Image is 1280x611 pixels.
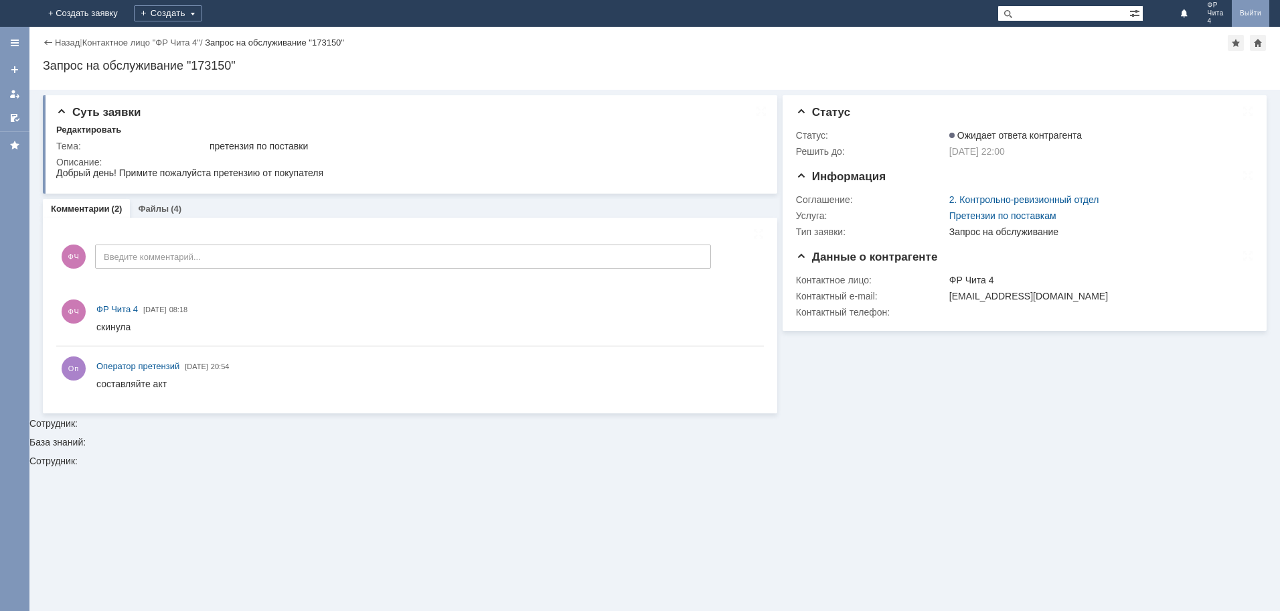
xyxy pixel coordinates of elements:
a: Комментарии [51,204,110,214]
div: Сотрудник: [29,90,1280,428]
div: На всю страницу [1243,106,1253,117]
div: Контактное лицо: [796,275,947,285]
a: Оператор претензий [96,360,179,373]
div: На всю страницу [753,228,764,239]
div: База знаний: [29,437,1280,447]
a: Претензии по поставкам [949,210,1056,221]
div: Тип заявки: [796,226,947,237]
div: Описание: [56,157,759,167]
span: [DATE] [185,362,208,370]
a: Создать заявку [4,59,25,80]
a: Назад [55,38,80,48]
span: Статус [796,106,850,119]
div: На всю страницу [1243,170,1253,181]
a: Контактное лицо "ФР Чита 4" [82,38,200,48]
span: 20:54 [211,362,230,370]
span: ФР Чита 4 [96,304,138,314]
span: Чита [1208,9,1224,17]
div: (2) [112,204,123,214]
span: 4 [1208,17,1224,25]
div: Контактный телефон: [796,307,947,318]
a: Мои согласования [4,107,25,129]
div: Статус: [796,130,947,141]
div: / [82,38,206,48]
div: претензия по поставки [210,141,756,151]
div: Запрос на обслуживание "173150" [43,59,1267,72]
div: Услуга: [796,210,947,221]
div: Сотрудник: [29,456,1280,466]
a: Файлы [138,204,169,214]
div: Соглашение: [796,194,947,205]
span: Данные о контрагенте [796,251,938,263]
span: [DATE] [143,305,167,314]
div: Контактный e-mail: [796,291,947,301]
span: Ожидает ответа контрагента [949,130,1082,141]
div: На всю страницу [756,106,767,117]
div: Создать [134,5,202,21]
span: ФР [1208,1,1224,9]
div: Запрос на обслуживание "173150" [205,38,344,48]
div: Редактировать [56,125,121,135]
div: Добавить в избранное [1228,35,1244,51]
div: [EMAIL_ADDRESS][DOMAIN_NAME] [949,291,1246,301]
span: [DATE] 22:00 [949,146,1005,157]
span: Суть заявки [56,106,141,119]
a: Мои заявки [4,83,25,105]
div: ФР Чита 4 [949,275,1246,285]
div: Решить до: [796,146,947,157]
div: (4) [171,204,181,214]
a: 2. Контрольно-ревизионный отдел [949,194,1099,205]
span: Информация [796,170,886,183]
div: Сделать домашней страницей [1250,35,1266,51]
div: | [80,37,82,47]
span: 08:18 [169,305,188,314]
div: Запрос на обслуживание [949,226,1246,237]
span: ФЧ [62,245,86,269]
span: Оператор претензий [96,361,179,371]
div: Тема: [56,141,207,151]
a: ФР Чита 4 [96,303,138,316]
div: На всю страницу [1243,251,1253,261]
span: Расширенный поиск [1129,6,1143,19]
